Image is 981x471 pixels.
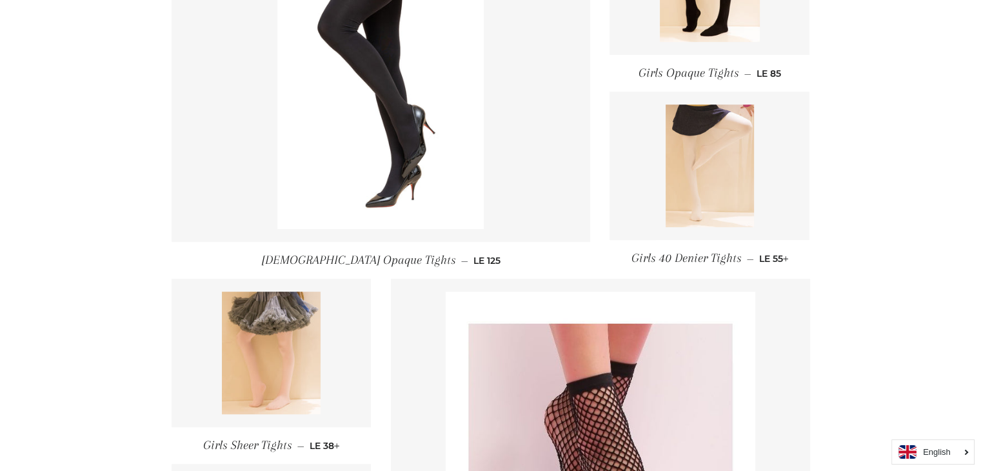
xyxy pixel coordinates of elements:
span: LE 85 [757,68,781,79]
i: English [923,448,951,456]
span: [DEMOGRAPHIC_DATA] Opaque Tights [261,253,455,267]
a: Girls Opaque Tights — LE 85 [609,55,809,92]
a: English [898,445,967,459]
span: — [744,68,751,79]
span: LE 125 [473,255,500,266]
span: Girls Sheer Tights [203,438,292,452]
span: LE 55 [758,253,788,265]
span: Girls 40 Denier Tights [631,251,741,265]
a: Girls Sheer Tights — LE 38 [172,427,372,464]
span: — [461,255,468,266]
span: LE 38 [309,440,339,452]
span: Girls Opaque Tights [639,66,739,80]
a: [DEMOGRAPHIC_DATA] Opaque Tights — LE 125 [172,242,591,279]
span: — [746,253,753,265]
a: Girls 40 Denier Tights — LE 55 [609,240,809,277]
span: — [297,440,304,452]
